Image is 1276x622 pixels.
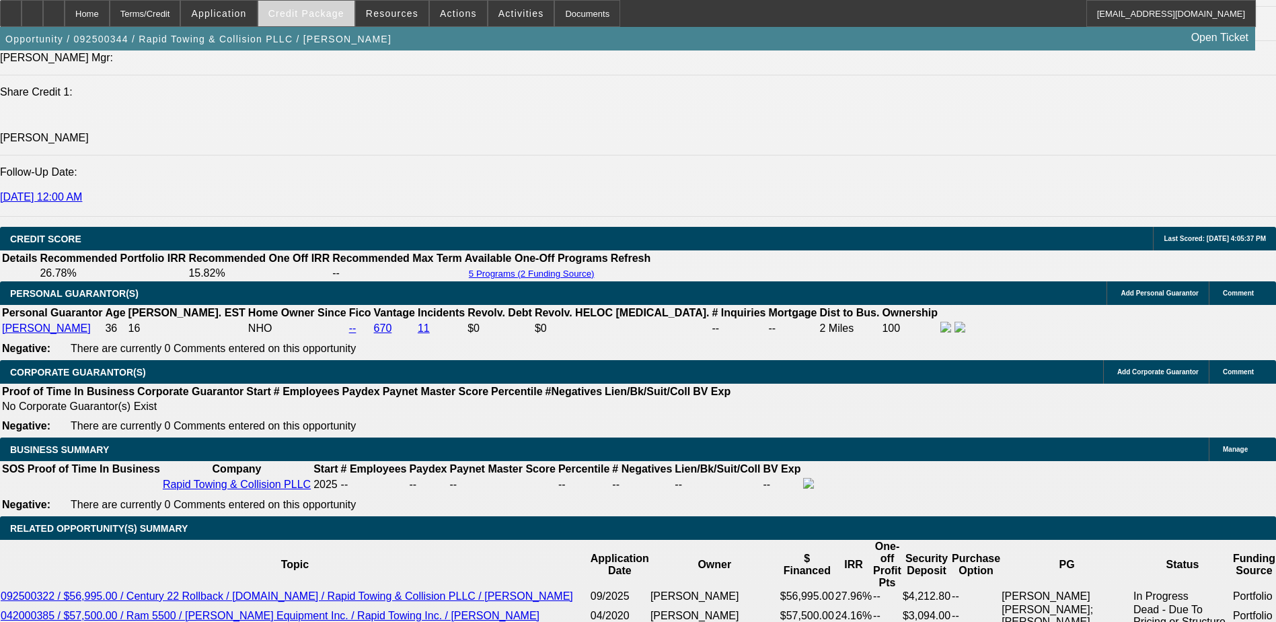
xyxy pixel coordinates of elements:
[268,8,344,19] span: Credit Package
[366,8,418,19] span: Resources
[2,343,50,354] b: Negative:
[612,463,672,475] b: # Negatives
[465,268,599,279] button: 5 Programs (2 Funding Source)
[248,307,346,318] b: Home Owner Since
[1133,540,1232,590] th: Status
[940,322,951,333] img: facebook-icon.png
[342,386,380,397] b: Paydex
[464,252,609,265] th: Available One-Off Programs
[10,367,146,378] span: CORPORATE GUARANTOR(S)
[1232,540,1276,590] th: Funding Source
[418,307,465,318] b: Incidents
[882,307,938,318] b: Ownership
[10,234,81,244] span: CREDIT SCORE
[1,385,135,399] th: Proof of Time In Business
[10,523,188,534] span: RELATED OPPORTUNITY(S) SUMMARY
[820,307,880,318] b: Dist to Bus.
[10,288,139,299] span: PERSONAL GUARANTOR(S)
[610,252,652,265] th: Refresh
[383,386,488,397] b: Paynet Master Score
[650,590,780,603] td: [PERSON_NAME]
[408,477,447,492] td: --
[374,322,392,334] a: 670
[440,8,477,19] span: Actions
[418,322,430,334] a: 11
[1223,289,1254,297] span: Comment
[313,463,338,475] b: Start
[675,463,760,475] b: Lien/Bk/Suit/Coll
[332,252,463,265] th: Recommended Max Term
[1001,590,1133,603] td: [PERSON_NAME]
[881,321,938,336] td: 100
[467,307,532,318] b: Revolv. Debt
[188,267,330,280] td: 15.82%
[374,307,415,318] b: Vantage
[5,34,391,44] span: Opportunity / 092500344 / Rapid Towing & Collision PLLC / [PERSON_NAME]
[1223,446,1248,453] span: Manage
[274,386,340,397] b: # Employees
[1,590,573,602] a: 092500322 / $56,995.00 / Century 22 Rollback / [DOMAIN_NAME] / Rapid Towing & Collision PLLC / [P...
[488,1,554,26] button: Activities
[762,477,801,492] td: --
[137,386,243,397] b: Corporate Guarantor
[313,477,338,492] td: 2025
[104,321,126,336] td: 36
[341,463,407,475] b: # Employees
[711,321,766,336] td: --
[605,386,690,397] b: Lien/Bk/Suit/Coll
[71,499,356,510] span: There are currently 0 Comments entered on this opportunity
[341,479,348,490] span: --
[332,267,463,280] td: --
[534,321,710,336] td: $0
[1164,235,1266,242] span: Last Scored: [DATE] 4:05:37 PM
[590,540,650,590] th: Application Date
[1133,590,1232,603] td: In Progress
[650,540,780,590] th: Owner
[356,1,428,26] button: Resources
[1,462,26,476] th: SOS
[10,444,109,455] span: BUSINESS SUMMARY
[558,463,609,475] b: Percentile
[558,479,609,491] div: --
[409,463,447,475] b: Paydex
[1001,540,1133,590] th: PG
[819,321,880,336] td: 2 Miles
[780,590,835,603] td: $56,995.00
[128,307,246,318] b: [PERSON_NAME]. EST
[449,463,555,475] b: Paynet Master Score
[872,590,902,603] td: --
[612,479,672,491] div: --
[1,610,539,621] a: 042000385 / $57,500.00 / Ram 5500 / [PERSON_NAME] Equipment Inc. / Rapid Towing Inc. / [PERSON_NAME]
[954,322,965,333] img: linkedin-icon.png
[430,1,487,26] button: Actions
[2,307,102,318] b: Personal Guarantor
[188,252,330,265] th: Recommended One Off IRR
[71,343,356,354] span: There are currently 0 Comments entered on this opportunity
[39,252,186,265] th: Recommended Portfolio IRR
[181,1,256,26] button: Application
[2,322,91,334] a: [PERSON_NAME]
[1223,368,1254,376] span: Comment
[902,590,951,603] td: $4,212.80
[349,307,371,318] b: Fico
[835,590,872,603] td: 27.96%
[712,307,765,318] b: # Inquiries
[1121,289,1199,297] span: Add Personal Guarantor
[1232,590,1276,603] td: Portfolio
[349,322,356,334] a: --
[1117,368,1199,376] span: Add Corporate Guarantor
[902,540,951,590] th: Security Deposit
[769,307,817,318] b: Mortgage
[535,307,710,318] b: Revolv. HELOC [MEDICAL_DATA].
[951,540,1001,590] th: Purchase Option
[491,386,542,397] b: Percentile
[693,386,730,397] b: BV Exp
[546,386,603,397] b: #Negatives
[498,8,544,19] span: Activities
[128,321,246,336] td: 16
[1,252,38,265] th: Details
[39,267,186,280] td: 26.78%
[1186,26,1254,49] a: Open Ticket
[163,479,311,490] a: Rapid Towing & Collision PLLC
[71,420,356,431] span: There are currently 0 Comments entered on this opportunity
